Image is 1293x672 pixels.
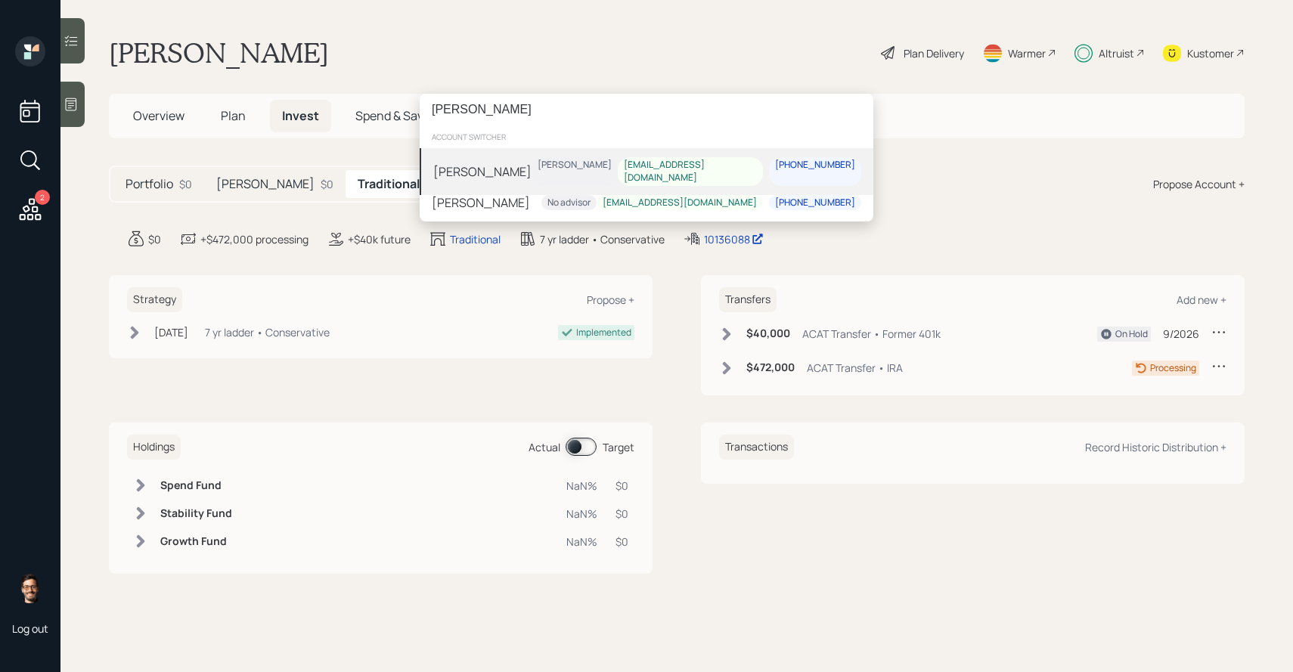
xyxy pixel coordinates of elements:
[433,163,532,181] div: [PERSON_NAME]
[775,159,855,172] div: [PHONE_NUMBER]
[547,197,591,209] div: No advisor
[624,159,757,184] div: [EMAIL_ADDRESS][DOMAIN_NAME]
[603,197,757,209] div: [EMAIL_ADDRESS][DOMAIN_NAME]
[775,197,855,209] div: [PHONE_NUMBER]
[538,159,612,172] div: [PERSON_NAME]
[432,194,530,212] div: [PERSON_NAME]
[420,94,873,125] input: Type a command or search…
[420,125,873,148] div: account switcher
